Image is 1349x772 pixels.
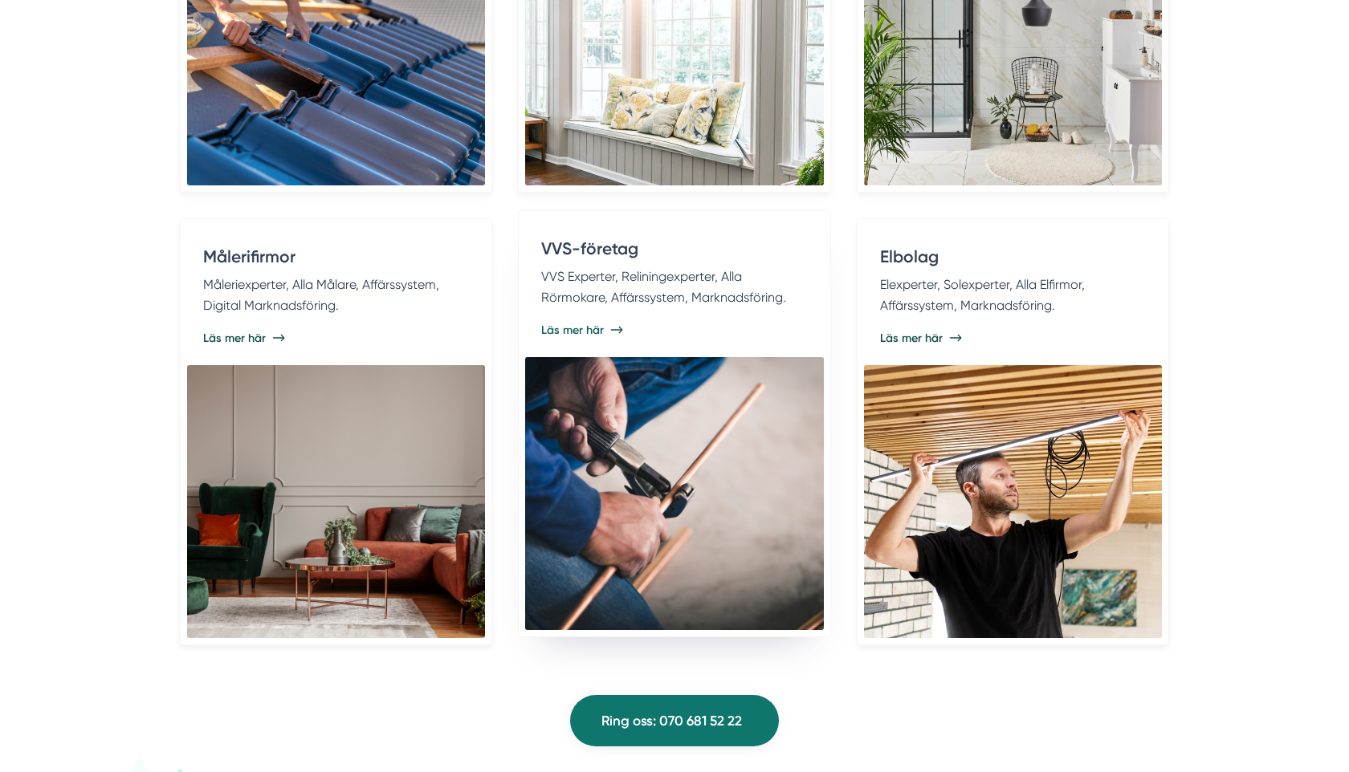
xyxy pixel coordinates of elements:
[518,210,830,637] a: VVS-företag VVS Experter, Reliningexperter, Alla Rörmokare, Affärssystem, Marknadsföring. Läs mer...
[187,365,485,638] img: Digital Marknadsföring till Målerifirmor
[203,330,266,346] span: Läs mer här
[880,330,943,346] span: Läs mer här
[857,218,1169,645] a: Elbolag Elexperter, Solexperter, Alla Elfirmor, Affärssystem, Marknadsföring. Läs mer här Digital...
[203,245,469,274] h4: Målerifirmor
[880,245,1146,274] h4: Elbolag
[601,710,742,732] span: Ring oss: 070 681 52 22
[541,237,807,266] h4: VVS-företag
[180,218,492,645] a: Målerifirmor Måleriexperter, Alla Målare, Affärssystem, Digital Marknadsföring. Läs mer här Digit...
[864,365,1162,638] img: Digital Marknadsföring till Elbolag
[203,274,469,315] p: Måleriexperter, Alla Målare, Affärssystem, Digital Marknadsföring.
[541,322,604,338] span: Läs mer här
[880,274,1146,315] p: Elexperter, Solexperter, Alla Elfirmor, Affärssystem, Marknadsföring.
[525,357,823,630] img: Digital Marknadsföring till VVS-företag
[541,266,807,307] p: VVS Experter, Reliningexperter, Alla Rörmokare, Affärssystem, Marknadsföring.
[570,695,779,746] a: Ring oss: 070 681 52 22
